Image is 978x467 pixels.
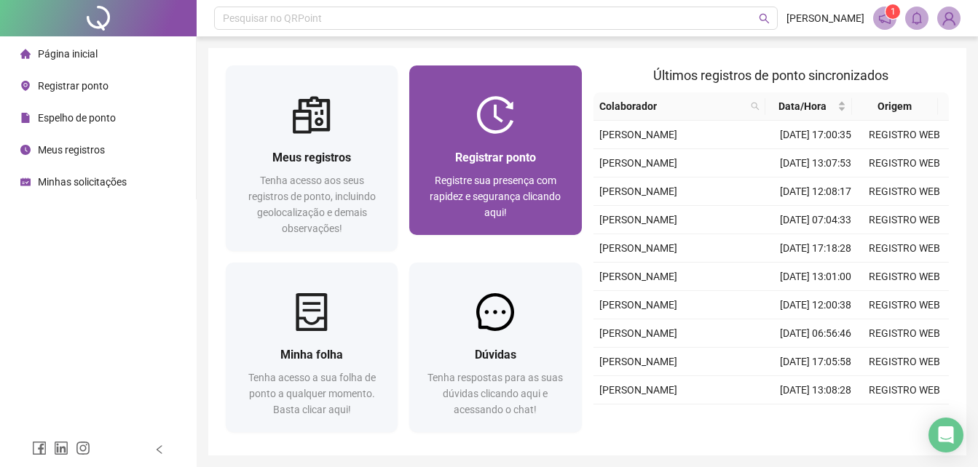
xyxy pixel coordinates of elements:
span: home [20,49,31,59]
td: [DATE] 13:08:28 [771,376,860,404]
span: search [759,13,770,24]
td: [DATE] 12:09:02 [771,404,860,433]
td: REGISTRO WEB [860,291,949,319]
span: search [751,102,760,111]
span: [PERSON_NAME] [599,157,677,169]
td: [DATE] 12:08:17 [771,177,860,206]
span: [PERSON_NAME] [786,10,864,26]
a: Minha folhaTenha acesso a sua folha de ponto a qualquer momento. Basta clicar aqui! [226,263,398,432]
span: Meus registros [38,144,105,156]
span: Registrar ponto [38,80,109,92]
span: Dúvidas [475,348,516,362]
span: left [154,444,165,455]
th: Origem [852,92,938,121]
td: REGISTRO WEB [860,149,949,177]
td: REGISTRO WEB [860,121,949,149]
span: environment [20,81,31,91]
span: Data/Hora [771,98,834,114]
td: REGISTRO WEB [860,376,949,404]
td: [DATE] 17:18:28 [771,234,860,263]
a: Meus registrosTenha acesso aos seus registros de ponto, incluindo geolocalização e demais observa... [226,65,398,251]
span: Minhas solicitações [38,176,127,188]
th: Data/Hora [765,92,851,121]
span: [PERSON_NAME] [599,129,677,140]
td: [DATE] 06:56:46 [771,319,860,348]
span: [PERSON_NAME] [599,242,677,254]
td: [DATE] 17:05:58 [771,348,860,376]
span: [PERSON_NAME] [599,214,677,225]
span: [PERSON_NAME] [599,327,677,339]
td: [DATE] 13:07:53 [771,149,860,177]
div: Open Intercom Messenger [928,418,963,452]
td: [DATE] 13:01:00 [771,263,860,291]
td: REGISTRO WEB [860,234,949,263]
span: Colaborador [599,98,746,114]
td: REGISTRO WEB [860,319,949,348]
span: Tenha acesso aos seus registros de ponto, incluindo geolocalização e demais observações! [248,175,376,234]
span: [PERSON_NAME] [599,356,677,367]
span: 1 [891,7,896,17]
td: REGISTRO WEB [860,177,949,206]
span: Tenha acesso a sua folha de ponto a qualquer momento. Basta clicar aqui! [248,372,376,415]
span: search [748,95,762,117]
span: Página inicial [38,48,98,60]
a: Registrar pontoRegistre sua presença com rapidez e segurança clicando aqui! [409,65,581,235]
span: [PERSON_NAME] [599,384,677,396]
td: REGISTRO WEB [860,404,949,433]
td: REGISTRO WEB [860,263,949,291]
td: REGISTRO WEB [860,348,949,376]
span: notification [878,12,891,25]
span: Minha folha [280,348,343,362]
td: [DATE] 12:00:38 [771,291,860,319]
span: Tenha respostas para as suas dúvidas clicando aqui e acessando o chat! [427,372,563,415]
td: [DATE] 17:00:35 [771,121,860,149]
span: clock-circle [20,145,31,155]
span: Espelho de ponto [38,112,116,124]
span: [PERSON_NAME] [599,271,677,282]
td: [DATE] 07:04:33 [771,206,860,234]
span: Meus registros [272,151,351,164]
sup: 1 [886,4,900,19]
a: DúvidasTenha respostas para as suas dúvidas clicando aqui e acessando o chat! [409,263,581,432]
span: [PERSON_NAME] [599,185,677,197]
span: instagram [76,441,90,455]
span: facebook [32,441,47,455]
span: Registre sua presença com rapidez e segurança clicando aqui! [430,175,561,218]
span: file [20,113,31,123]
span: Últimos registros de ponto sincronizados [653,68,888,83]
span: bell [910,12,923,25]
span: [PERSON_NAME] [599,299,677,311]
span: Registrar ponto [455,151,536,164]
span: schedule [20,177,31,187]
img: 89615 [938,7,960,29]
span: linkedin [54,441,68,455]
td: REGISTRO WEB [860,206,949,234]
